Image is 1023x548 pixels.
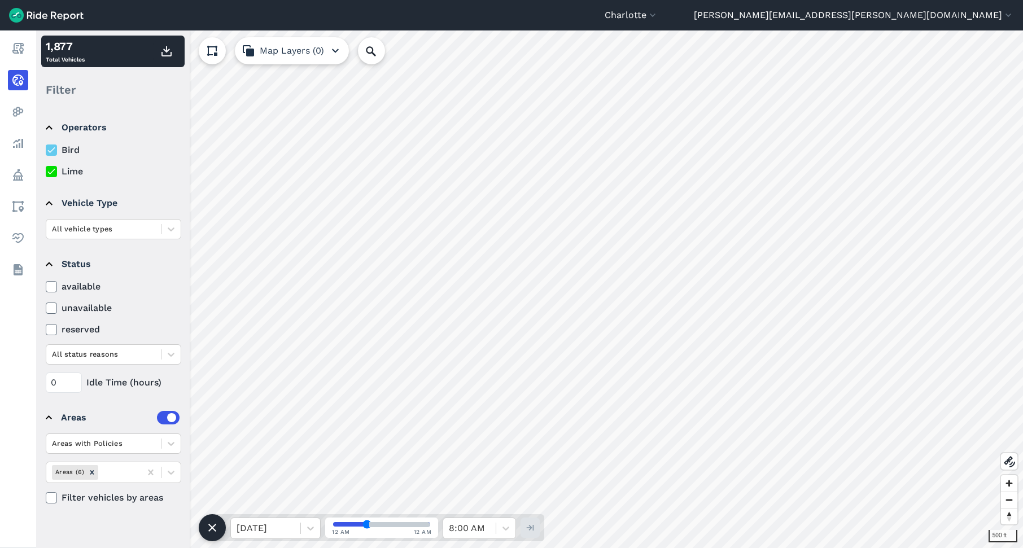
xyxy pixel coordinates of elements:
[46,402,180,433] summary: Areas
[1001,492,1017,508] button: Zoom out
[989,530,1017,542] div: 500 ft
[46,143,181,157] label: Bird
[1001,475,1017,492] button: Zoom in
[605,8,658,22] button: Charlotte
[332,528,350,536] span: 12 AM
[46,187,180,219] summary: Vehicle Type
[235,37,349,64] button: Map Layers (0)
[46,491,181,505] label: Filter vehicles by areas
[8,133,28,154] a: Analyze
[46,248,180,280] summary: Status
[1001,508,1017,524] button: Reset bearing to north
[358,37,403,64] input: Search Location or Vehicles
[61,411,180,424] div: Areas
[414,528,432,536] span: 12 AM
[9,8,84,23] img: Ride Report
[8,228,28,248] a: Health
[46,372,181,393] div: Idle Time (hours)
[46,165,181,178] label: Lime
[46,112,180,143] summary: Operators
[86,465,98,479] div: Remove Areas (6)
[694,8,1014,22] button: [PERSON_NAME][EMAIL_ADDRESS][PERSON_NAME][DOMAIN_NAME]
[8,260,28,280] a: Datasets
[46,38,85,65] div: Total Vehicles
[41,72,185,107] div: Filter
[46,38,85,55] div: 1,877
[8,102,28,122] a: Heatmaps
[46,323,181,336] label: reserved
[46,280,181,293] label: available
[8,70,28,90] a: Realtime
[8,165,28,185] a: Policy
[8,38,28,59] a: Report
[46,301,181,315] label: unavailable
[8,196,28,217] a: Areas
[52,465,86,479] div: Areas (6)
